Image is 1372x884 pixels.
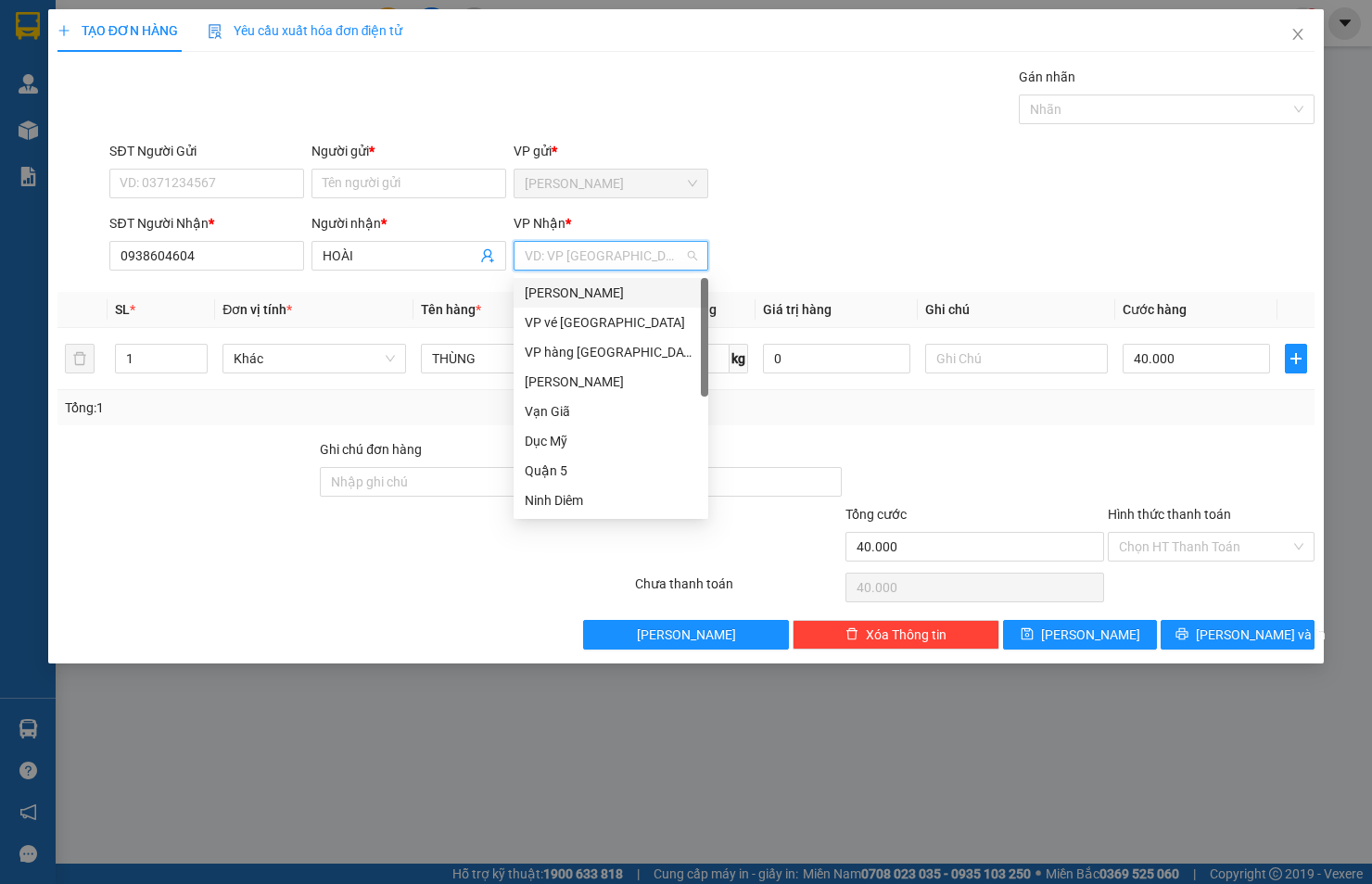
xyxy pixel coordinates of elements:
button: delete [65,344,95,373]
input: Ghi chú đơn hàng [320,467,578,497]
div: Tổng: 1 [65,398,531,418]
span: Xóa Thông tin [866,625,946,645]
label: Hình thức thanh toán [1108,507,1231,522]
span: Tên hàng [421,302,481,317]
span: Yêu cầu xuất hóa đơn điện tử [208,23,403,38]
div: Quận 5 [525,461,697,481]
span: [PERSON_NAME] [637,625,736,645]
button: save[PERSON_NAME] [1003,620,1157,650]
div: [PERSON_NAME] [177,16,325,57]
div: VP hàng Nha Trang [514,337,708,367]
div: VP vé Nha Trang [514,308,708,337]
div: Ninh Diêm [525,490,697,511]
button: Close [1272,9,1324,61]
span: plus [1286,351,1306,366]
button: deleteXóa Thông tin [793,620,999,650]
label: Ghi chú đơn hàng [320,442,422,457]
label: Gán nhãn [1019,69,1075,84]
span: TẠO ĐƠN HÀNG [57,23,178,38]
div: Quận 5 [514,456,708,486]
span: VP Nhận [514,216,565,231]
div: VP vé [GEOGRAPHIC_DATA] [525,312,697,333]
span: Tổng cước [845,507,907,522]
span: Giá trị hàng [763,302,832,317]
input: 0 [763,344,910,373]
span: Nhận: [177,16,222,35]
button: plus [1285,344,1307,373]
div: 0328132431 [177,80,325,106]
span: Đã thu : [14,119,70,138]
span: Cước hàng [1123,302,1187,317]
div: Người nhận [311,213,506,234]
div: TRƯỜNG [177,57,325,80]
div: Vạn Giã [514,397,708,426]
span: Gửi: [16,16,44,35]
span: plus [57,24,70,37]
div: Vạn Giã [525,401,697,422]
div: Ninh Diêm [514,486,708,515]
div: Phạm Ngũ Lão [514,278,708,308]
div: Diên Khánh [514,367,708,397]
span: close [1290,27,1305,42]
span: save [1021,627,1034,642]
span: user-add [480,248,495,263]
th: Ghi chú [918,292,1116,328]
img: icon [208,24,222,39]
input: Ghi Chú [925,344,1109,373]
div: 20.000 [14,117,167,139]
div: VP hàng [GEOGRAPHIC_DATA] [525,342,697,362]
span: [PERSON_NAME] [1041,625,1140,645]
span: kg [730,344,748,373]
button: printer[PERSON_NAME] và In [1161,620,1315,650]
div: VP gửi [514,141,708,161]
div: SĐT Người Gửi [109,141,304,161]
span: [PERSON_NAME] và In [1196,625,1326,645]
div: Chưa thanh toán [633,574,844,606]
button: [PERSON_NAME] [583,620,790,650]
div: [PERSON_NAME] [16,16,164,57]
div: Dục Mỹ [525,431,697,451]
span: Đơn vị tính [222,302,292,317]
span: Khác [234,345,395,373]
span: Cam Đức [525,170,697,197]
span: printer [1175,627,1188,642]
div: Dục Mỹ [514,426,708,456]
div: 0986807254 [16,80,164,106]
input: VD: Bàn, Ghế [421,344,604,373]
div: [PERSON_NAME] [525,372,697,392]
div: [PERSON_NAME] [525,283,697,303]
span: delete [845,627,858,642]
div: MY [16,57,164,80]
span: SL [115,302,130,317]
div: Người gửi [311,141,506,161]
div: SĐT Người Nhận [109,213,304,234]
